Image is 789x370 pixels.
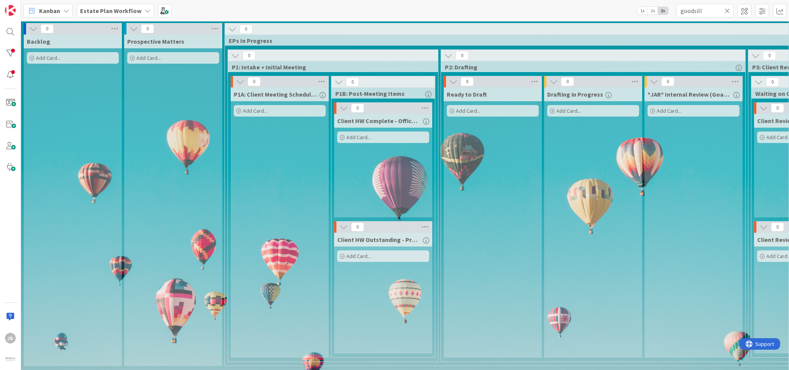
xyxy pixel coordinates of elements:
[658,7,668,15] span: 3x
[351,104,364,113] span: 0
[141,24,154,33] span: 0
[771,104,784,113] span: 0
[447,90,487,98] span: Ready to Draft
[16,1,35,10] span: Support
[335,90,425,97] span: P1B: Post-Meeting Items
[80,7,141,15] b: Estate Plan Workflow
[346,253,371,260] span: Add Card...
[561,77,574,86] span: 0
[234,90,317,98] span: P1A: Client Meeting Scheduled
[5,333,16,344] div: JS
[27,38,50,45] span: Backlog
[456,51,469,60] span: 0
[127,38,184,45] span: Prospective Matters
[445,63,736,71] span: P2: Drafting
[556,107,581,114] span: Add Card...
[248,77,261,86] span: 0
[648,90,731,98] span: *JAR* Internal Review (Goal: 3 biz days)
[36,54,61,61] span: Add Card...
[766,77,779,87] span: 0
[243,107,267,114] span: Add Card...
[351,222,364,232] span: 0
[346,134,371,141] span: Add Card...
[461,77,474,86] span: 0
[41,24,54,33] span: 0
[39,6,60,15] span: Kanban
[5,354,16,365] img: avatar
[547,90,603,98] span: Drafting in Progress
[232,63,428,71] span: P1: Intake + Initial Meeting
[239,25,253,34] span: 0
[657,107,681,114] span: Add Card...
[456,107,481,114] span: Add Card...
[763,51,776,60] span: 0
[337,117,421,125] span: Client HW Complete - Office Work
[136,54,161,61] span: Add Card...
[661,77,674,86] span: 0
[346,77,359,87] span: 0
[5,5,16,16] img: Visit kanbanzone.com
[243,51,256,60] span: 0
[676,4,734,18] input: Quick Filter...
[637,7,648,15] span: 1x
[337,236,421,243] span: Client HW Outstanding - Pre-Drafting Checklist
[771,222,784,232] span: 0
[648,7,658,15] span: 2x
